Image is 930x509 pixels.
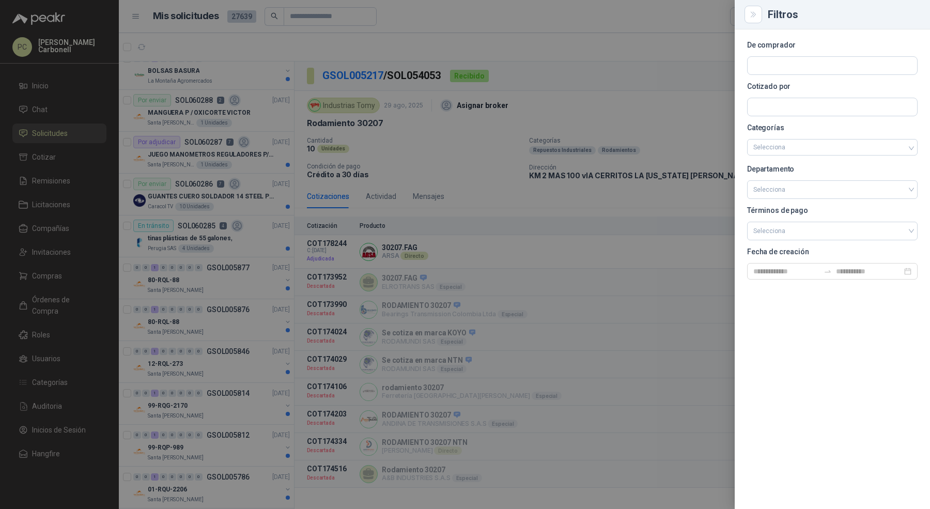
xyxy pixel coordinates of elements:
[824,267,832,275] span: to
[747,42,918,48] p: De comprador
[768,9,918,20] div: Filtros
[747,83,918,89] p: Cotizado por
[747,125,918,131] p: Categorías
[747,166,918,172] p: Departamento
[824,267,832,275] span: swap-right
[747,207,918,213] p: Términos de pago
[747,249,918,255] p: Fecha de creación
[747,8,760,21] button: Close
